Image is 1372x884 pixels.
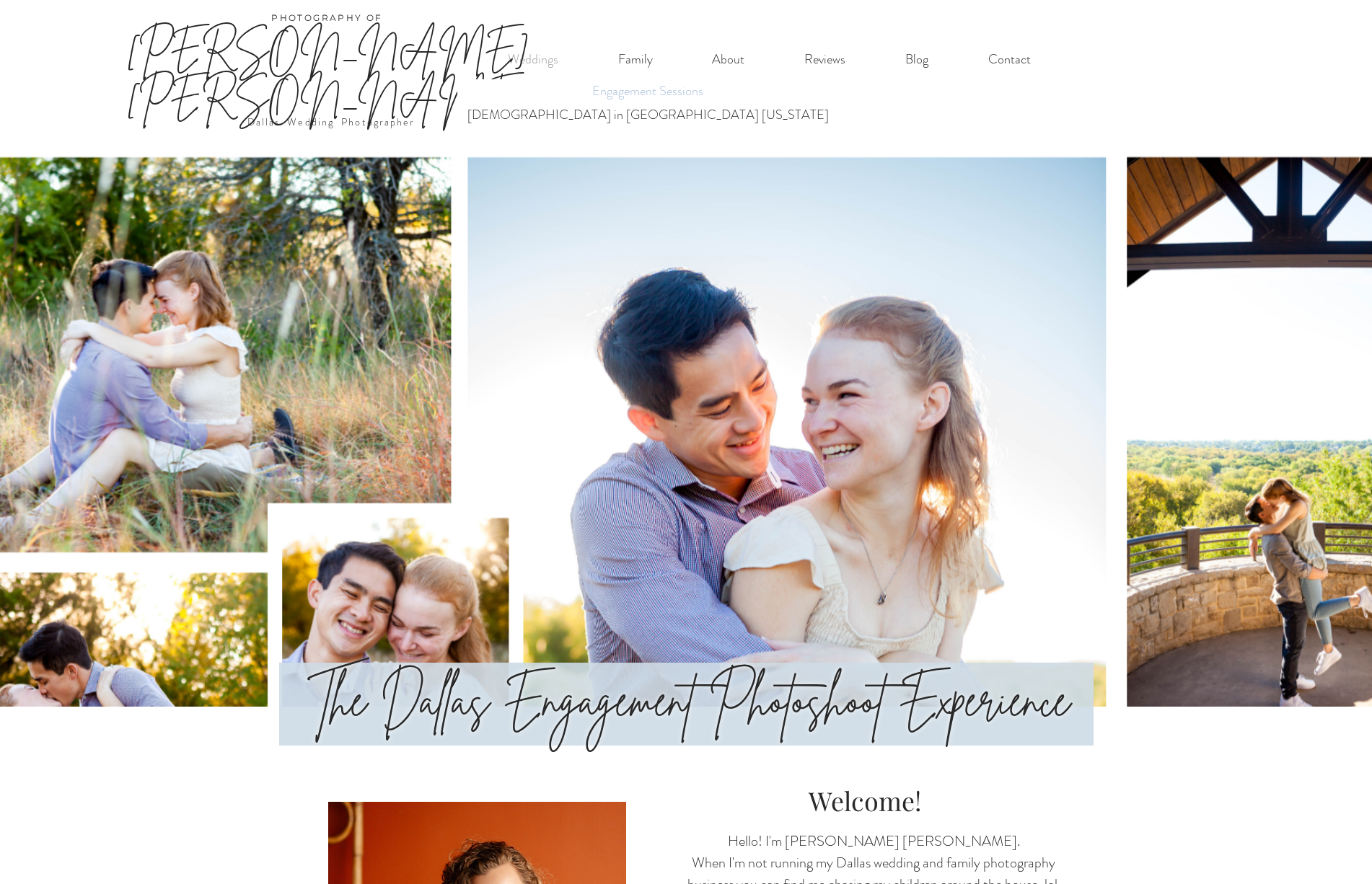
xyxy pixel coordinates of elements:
a: [PERSON_NAME] [PERSON_NAME] [126,25,529,122]
p: Blog [898,45,936,74]
iframe: Wix Chat [1304,816,1372,884]
a: Family [588,45,682,74]
p: [DEMOGRAPHIC_DATA] in [GEOGRAPHIC_DATA] [US_STATE] [461,103,835,127]
a: Contact [958,45,1060,74]
a: Engagement Sessions [457,79,839,103]
p: Family [611,45,660,74]
span: The Dallas Engagement Photoshoot Experience [307,668,1070,732]
p: Reviews [797,45,853,74]
a: [DEMOGRAPHIC_DATA] in [GEOGRAPHIC_DATA] [US_STATE] [457,103,839,127]
a: Dallas Wedding Photographer [247,115,415,129]
a: About [682,45,774,74]
a: Reviews [774,45,875,74]
span: PHOTOGRAPHY OF [271,12,383,23]
a: Blog [875,45,958,74]
p: About [705,45,752,74]
p: Contact [981,45,1038,74]
span: Welcome! [809,783,921,818]
nav: Site [478,45,1060,74]
p: Engagement Sessions [586,79,710,103]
